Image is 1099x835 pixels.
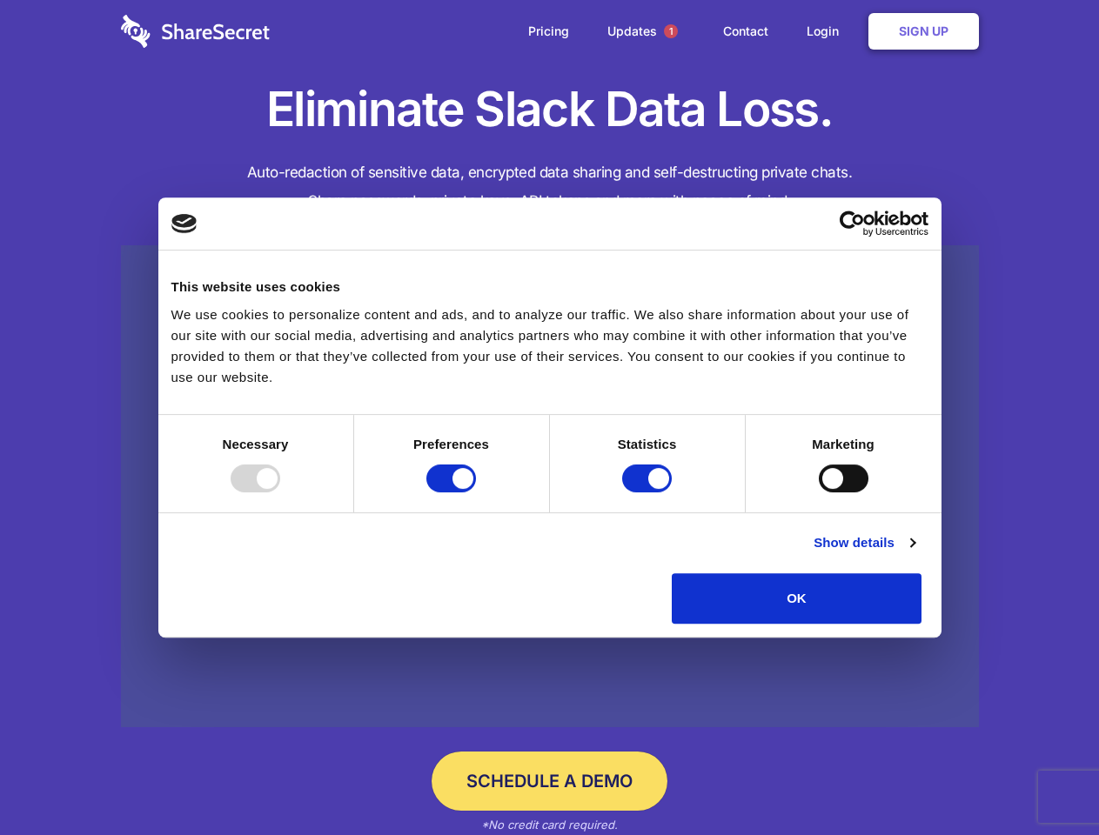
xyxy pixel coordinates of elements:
a: Show details [814,532,915,553]
em: *No credit card required. [481,818,618,832]
div: This website uses cookies [171,277,928,297]
div: We use cookies to personalize content and ads, and to analyze our traffic. We also share informat... [171,304,928,388]
h1: Eliminate Slack Data Loss. [121,78,979,141]
img: logo [171,214,198,233]
strong: Preferences [413,437,489,451]
a: Schedule a Demo [432,751,667,811]
img: logo-wordmark-white-trans-d4663122ce5f474addd5e946df7df03e33cb6a1c49d2221995e7729f52c070b2.svg [121,15,270,48]
strong: Statistics [618,437,677,451]
a: Usercentrics Cookiebot - opens in a new window [776,210,928,237]
button: OK [672,573,921,624]
span: 1 [664,24,678,38]
a: Wistia video thumbnail [121,245,979,728]
a: Login [789,4,865,58]
a: Contact [706,4,786,58]
h4: Auto-redaction of sensitive data, encrypted data sharing and self-destructing private chats. Shar... [121,158,979,216]
strong: Marketing [812,437,875,451]
a: Sign Up [868,13,979,50]
strong: Necessary [223,437,289,451]
a: Pricing [511,4,586,58]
